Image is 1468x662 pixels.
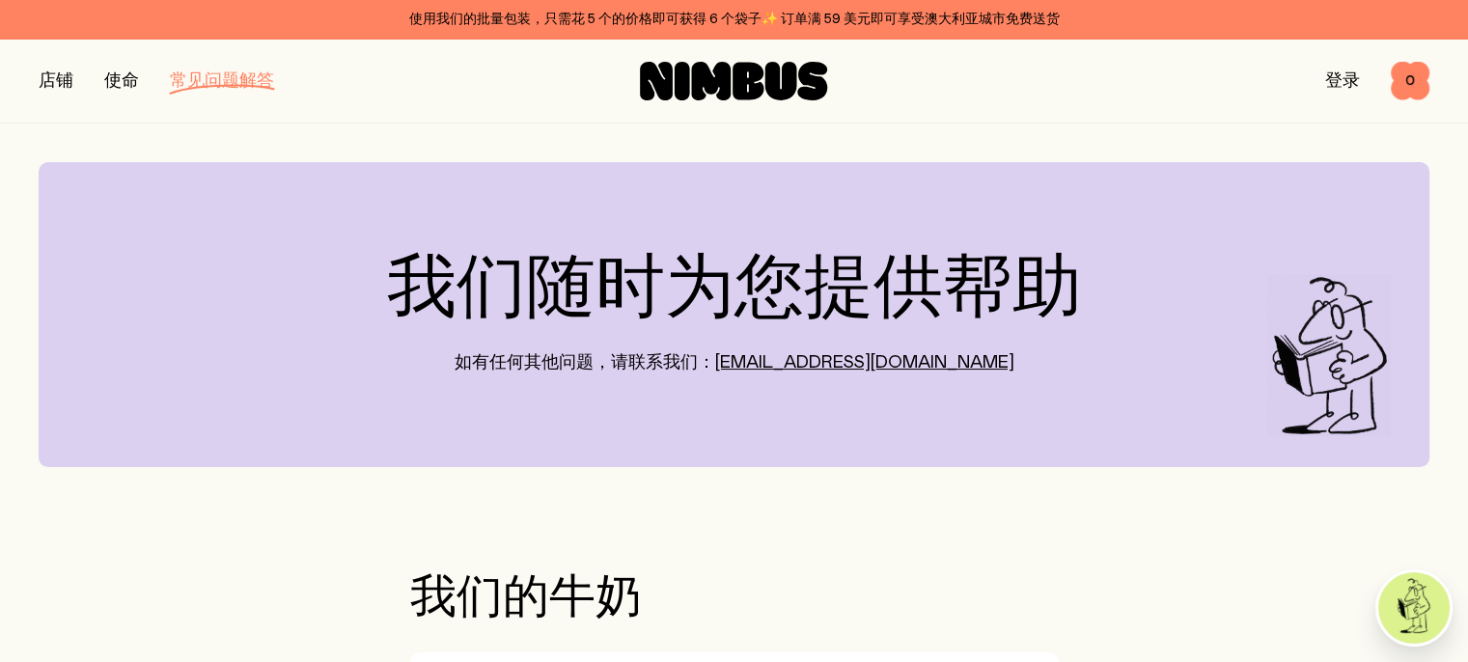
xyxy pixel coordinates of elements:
[104,72,139,90] a: 使命
[409,13,1060,26] font: 使用我们的批量包装，只需花 5 个的价格即可获得 6 个袋子✨ 订单满 59 美元即可享受澳大利亚城市免费送货
[715,354,1014,372] a: [EMAIL_ADDRESS][DOMAIN_NAME]
[1378,572,1450,644] img: 代理人
[1405,74,1415,88] font: 0
[1391,62,1429,100] button: 0
[387,255,1082,324] font: 我们随时为您提供帮助
[1325,72,1360,90] a: 登录
[455,354,715,372] font: 如有任何其他问题，请联系我们：
[410,575,642,621] font: 我们的牛奶
[170,72,274,90] a: 常见问题解答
